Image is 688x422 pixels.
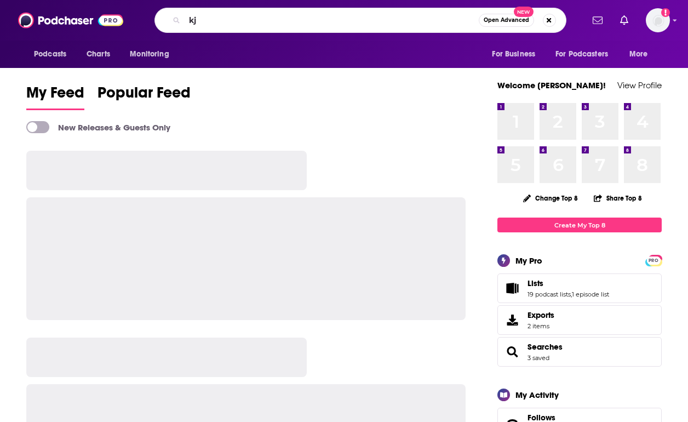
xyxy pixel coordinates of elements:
[528,278,543,288] span: Lists
[646,8,670,32] button: Show profile menu
[514,7,534,17] span: New
[497,273,662,303] span: Lists
[548,44,624,65] button: open menu
[515,255,542,266] div: My Pro
[647,256,660,265] span: PRO
[528,290,571,298] a: 19 podcast lists
[501,312,523,328] span: Exports
[497,337,662,367] span: Searches
[593,187,643,209] button: Share Top 8
[26,83,84,110] a: My Feed
[98,83,191,110] a: Popular Feed
[26,83,84,109] span: My Feed
[572,290,609,298] a: 1 episode list
[154,8,566,33] div: Search podcasts, credits, & more...
[501,281,523,296] a: Lists
[501,344,523,360] a: Searches
[616,11,633,30] a: Show notifications dropdown
[122,44,183,65] button: open menu
[622,44,662,65] button: open menu
[588,11,607,30] a: Show notifications dropdown
[18,10,123,31] img: Podchaser - Follow, Share and Rate Podcasts
[515,390,559,400] div: My Activity
[646,8,670,32] img: User Profile
[629,47,648,62] span: More
[528,310,554,320] span: Exports
[185,12,479,29] input: Search podcasts, credits, & more...
[497,305,662,335] a: Exports
[497,80,606,90] a: Welcome [PERSON_NAME]!
[497,218,662,232] a: Create My Top 8
[87,47,110,62] span: Charts
[617,80,662,90] a: View Profile
[484,18,529,23] span: Open Advanced
[492,47,535,62] span: For Business
[528,278,609,288] a: Lists
[484,44,549,65] button: open menu
[26,44,81,65] button: open menu
[26,121,170,133] a: New Releases & Guests Only
[555,47,608,62] span: For Podcasters
[646,8,670,32] span: Logged in as shcarlos
[647,256,660,264] a: PRO
[571,290,572,298] span: ,
[661,8,670,17] svg: Add a profile image
[34,47,66,62] span: Podcasts
[517,191,584,205] button: Change Top 8
[130,47,169,62] span: Monitoring
[79,44,117,65] a: Charts
[528,354,549,362] a: 3 saved
[98,83,191,109] span: Popular Feed
[528,342,563,352] a: Searches
[479,14,534,27] button: Open AdvancedNew
[528,322,554,330] span: 2 items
